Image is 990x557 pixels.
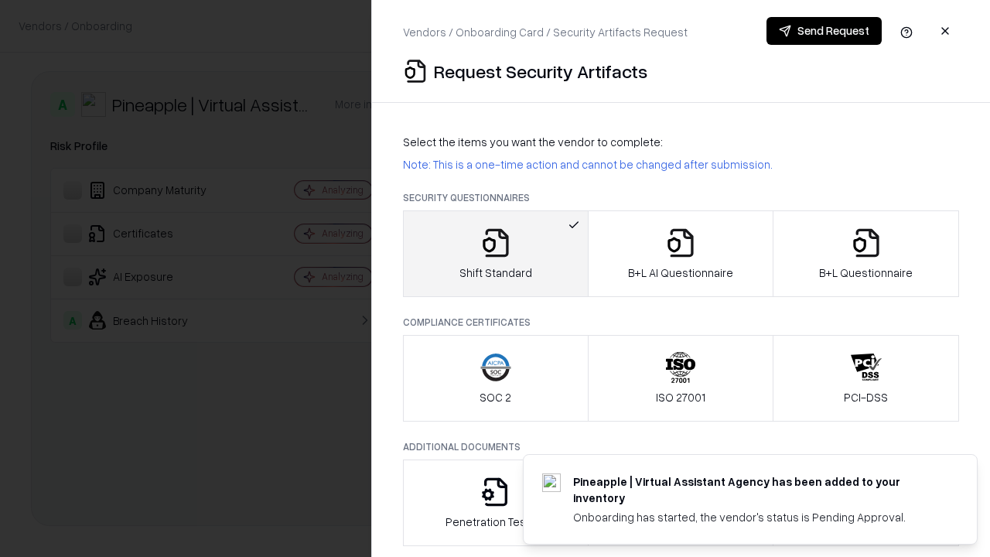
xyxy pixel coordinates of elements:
[403,210,589,297] button: Shift Standard
[445,514,545,530] p: Penetration Testing
[403,156,959,173] p: Note: This is a one-time action and cannot be changed after submission.
[588,335,774,422] button: ISO 27001
[773,335,959,422] button: PCI-DSS
[480,389,511,405] p: SOC 2
[656,389,705,405] p: ISO 27001
[403,24,688,40] p: Vendors / Onboarding Card / Security Artifacts Request
[459,265,532,281] p: Shift Standard
[588,210,774,297] button: B+L AI Questionnaire
[573,473,940,506] div: Pineapple | Virtual Assistant Agency has been added to your inventory
[403,191,959,204] p: Security Questionnaires
[403,316,959,329] p: Compliance Certificates
[434,59,647,84] p: Request Security Artifacts
[542,473,561,492] img: trypineapple.com
[819,265,913,281] p: B+L Questionnaire
[844,389,888,405] p: PCI-DSS
[573,509,940,525] div: Onboarding has started, the vendor's status is Pending Approval.
[403,335,589,422] button: SOC 2
[628,265,733,281] p: B+L AI Questionnaire
[773,210,959,297] button: B+L Questionnaire
[403,134,959,150] p: Select the items you want the vendor to complete:
[403,440,959,453] p: Additional Documents
[403,460,589,546] button: Penetration Testing
[766,17,882,45] button: Send Request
